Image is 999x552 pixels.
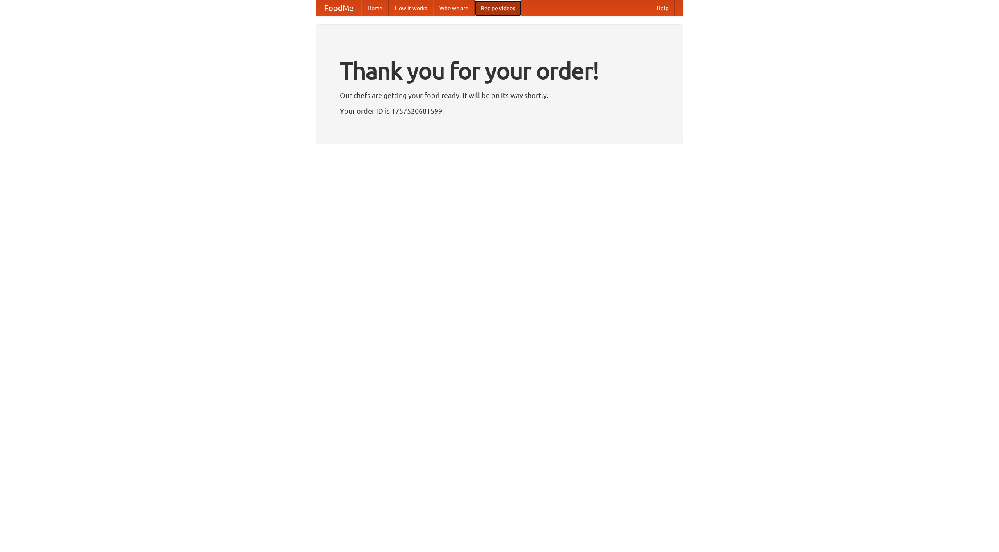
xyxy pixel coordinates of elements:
p: Our chefs are getting your food ready. It will be on its way shortly. [340,89,659,101]
a: Help [651,0,675,16]
a: Recipe videos [475,0,521,16]
a: Who we are [433,0,475,16]
h1: Thank you for your order! [340,52,659,89]
p: Your order ID is 1757520681599. [340,105,659,117]
a: FoodMe [316,0,361,16]
a: How it works [389,0,433,16]
a: Home [361,0,389,16]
